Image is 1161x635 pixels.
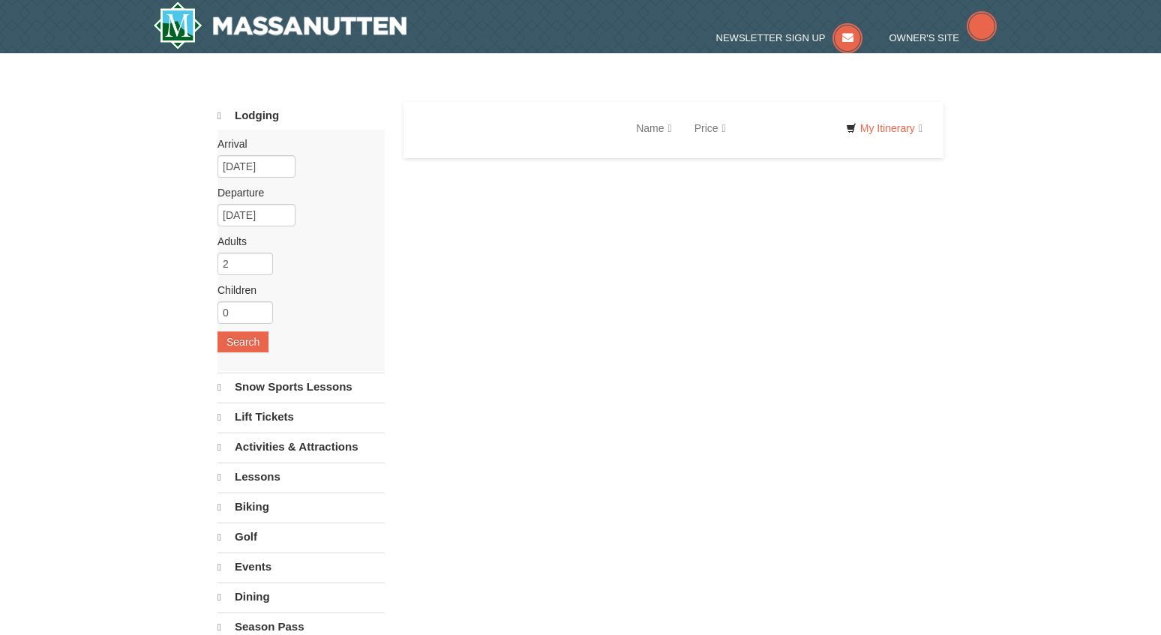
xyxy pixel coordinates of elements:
[153,1,406,49] img: Massanutten Resort Logo
[217,553,385,581] a: Events
[217,493,385,521] a: Biking
[836,117,932,139] a: My Itinerary
[683,113,737,143] a: Price
[217,583,385,611] a: Dining
[217,102,385,130] a: Lodging
[217,283,373,298] label: Children
[217,234,373,249] label: Adults
[217,136,373,151] label: Arrival
[889,32,997,43] a: Owner's Site
[217,523,385,551] a: Golf
[716,32,863,43] a: Newsletter Sign Up
[217,373,385,401] a: Snow Sports Lessons
[217,403,385,431] a: Lift Tickets
[716,32,826,43] span: Newsletter Sign Up
[217,433,385,461] a: Activities & Attractions
[625,113,682,143] a: Name
[889,32,960,43] span: Owner's Site
[153,1,406,49] a: Massanutten Resort
[217,185,373,200] label: Departure
[217,331,268,352] button: Search
[217,463,385,491] a: Lessons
